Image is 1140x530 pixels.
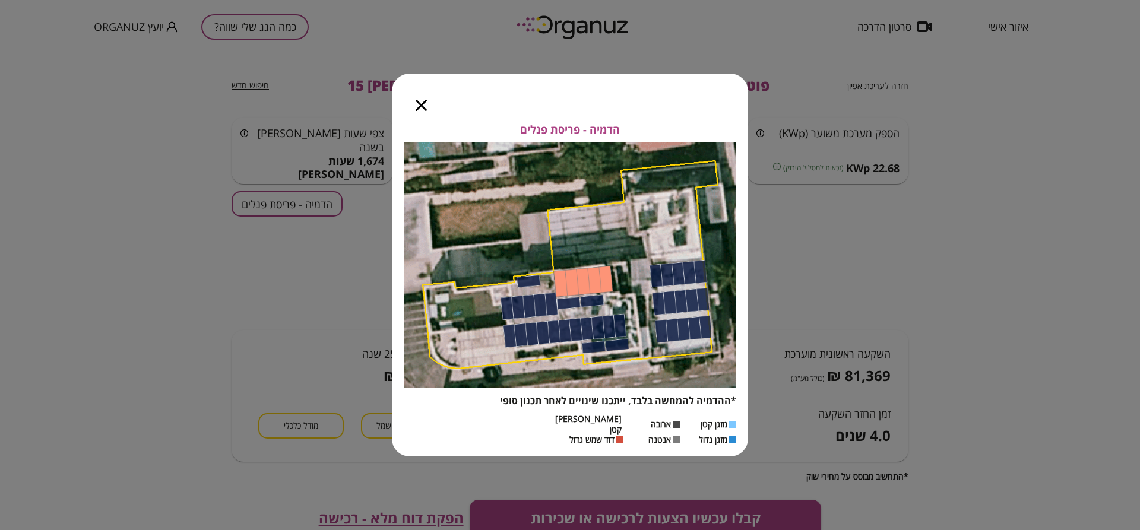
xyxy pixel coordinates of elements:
[699,434,727,445] span: מזגן גדול
[555,414,622,434] span: [PERSON_NAME] קטן
[569,434,615,445] span: דוד שמש גדול
[520,123,620,137] span: הדמיה - פריסת פנלים
[651,419,671,429] span: ארובה
[701,419,727,429] span: מזגן קטן
[648,434,671,445] span: אנטנה
[500,394,736,407] span: *ההדמיה להמחשה בלבד, ייתכנו שינויים לאחר תכנון סופי
[404,142,736,388] img: Panels layout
